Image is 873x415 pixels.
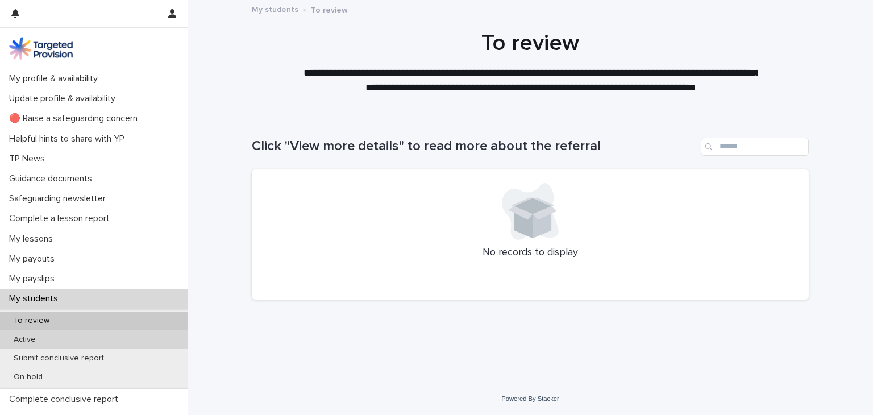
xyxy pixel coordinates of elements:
a: Powered By Stacker [501,395,559,402]
p: To review [311,3,348,15]
p: Complete conclusive report [5,394,127,405]
p: Guidance documents [5,173,101,184]
input: Search [701,138,809,156]
p: No records to display [265,247,795,259]
p: My students [5,293,67,304]
p: My payslips [5,273,64,284]
p: My payouts [5,254,64,264]
p: Update profile & availability [5,93,124,104]
p: Submit conclusive report [5,354,113,363]
p: TP News [5,153,54,164]
p: Active [5,335,45,345]
p: Complete a lesson report [5,213,119,224]
p: To review [5,316,59,326]
h1: To review [252,30,809,57]
p: On hold [5,372,52,382]
p: My profile & availability [5,73,107,84]
p: Safeguarding newsletter [5,193,115,204]
h1: Click "View more details" to read more about the referral [252,138,696,155]
p: My lessons [5,234,62,244]
p: 🔴 Raise a safeguarding concern [5,113,147,124]
a: My students [252,2,298,15]
img: M5nRWzHhSzIhMunXDL62 [9,37,73,60]
p: Helpful hints to share with YP [5,134,134,144]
